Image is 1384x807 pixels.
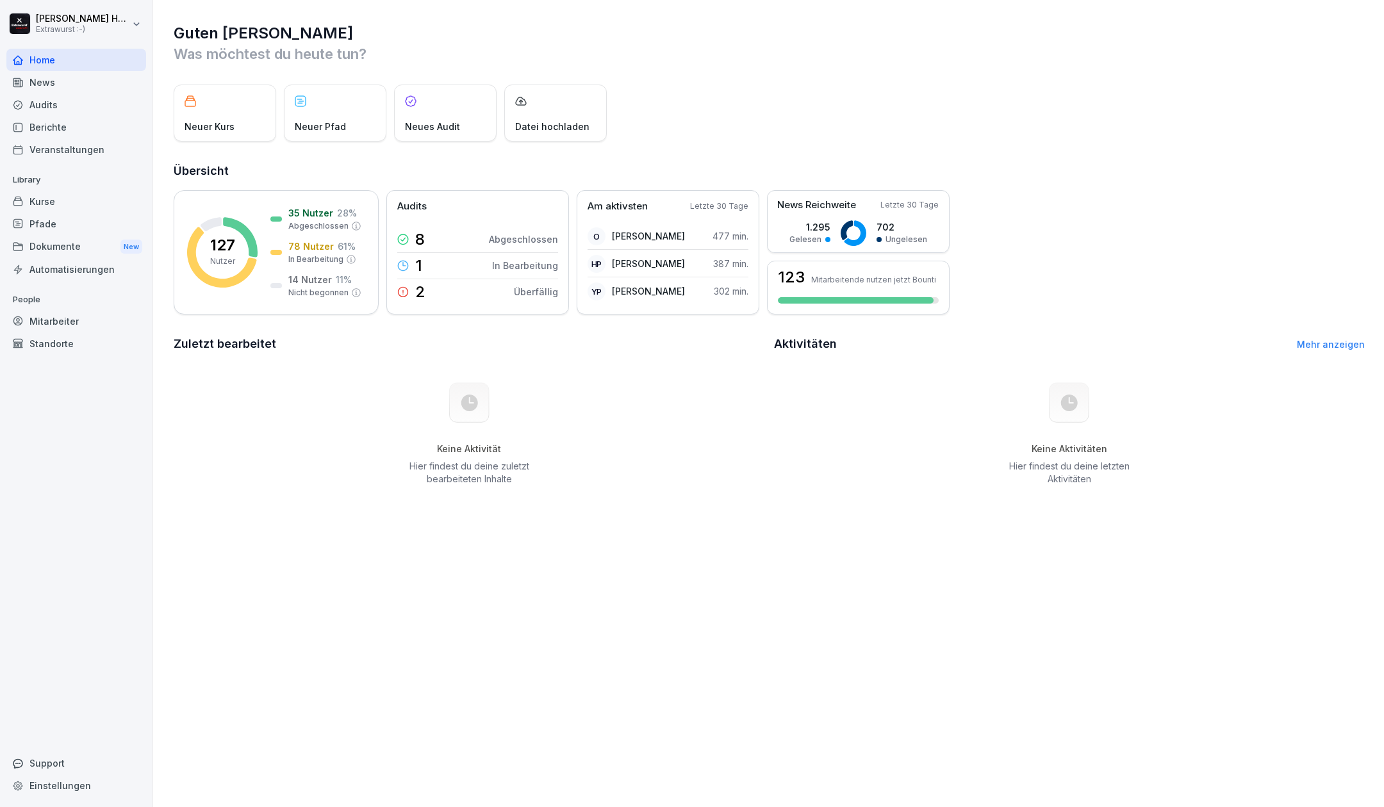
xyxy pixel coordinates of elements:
[6,332,146,355] a: Standorte
[6,94,146,116] a: Audits
[777,198,856,213] p: News Reichweite
[489,232,558,246] p: Abgeschlossen
[588,255,605,273] div: HP
[36,13,129,24] p: [PERSON_NAME] Hagebaum
[690,200,748,212] p: Letzte 30 Tage
[6,213,146,235] a: Pfade
[120,240,142,254] div: New
[174,162,1365,180] h2: Übersicht
[6,235,146,259] div: Dokumente
[6,235,146,259] a: DokumenteNew
[514,285,558,298] p: Überfällig
[612,229,685,243] p: [PERSON_NAME]
[588,282,605,300] div: YP
[1005,460,1134,485] p: Hier findest du deine letzten Aktivitäten
[588,199,648,214] p: Am aktivsten
[778,270,805,285] h3: 123
[811,275,936,284] p: Mitarbeitende nutzen jetzt Bounti
[714,284,748,298] p: 302 min.
[404,460,534,485] p: Hier findest du deine zuletzt bearbeiteten Inhalte
[336,273,352,286] p: 11 %
[288,254,343,265] p: In Bearbeitung
[288,240,334,253] p: 78 Nutzer
[337,206,357,220] p: 28 %
[295,120,346,133] p: Neuer Pfad
[6,170,146,190] p: Library
[405,120,460,133] p: Neues Audit
[515,120,589,133] p: Datei hochladen
[36,25,129,34] p: Extrawurst :-)
[185,120,235,133] p: Neuer Kurs
[288,220,349,232] p: Abgeschlossen
[612,284,685,298] p: [PERSON_NAME]
[6,138,146,161] a: Veranstaltungen
[415,232,425,247] p: 8
[492,259,558,272] p: In Bearbeitung
[397,199,427,214] p: Audits
[174,44,1365,64] p: Was möchtest du heute tun?
[886,234,927,245] p: Ungelesen
[415,258,422,273] p: 1
[288,273,332,286] p: 14 Nutzer
[1297,339,1365,350] a: Mehr anzeigen
[588,227,605,245] div: O
[877,220,927,234] p: 702
[880,199,939,211] p: Letzte 30 Tage
[612,257,685,270] p: [PERSON_NAME]
[6,310,146,332] a: Mitarbeiter
[174,23,1365,44] h1: Guten [PERSON_NAME]
[174,335,765,353] h2: Zuletzt bearbeitet
[6,752,146,774] div: Support
[789,220,830,234] p: 1.295
[713,229,748,243] p: 477 min.
[404,443,534,455] h5: Keine Aktivität
[6,190,146,213] a: Kurse
[6,116,146,138] a: Berichte
[6,49,146,71] a: Home
[6,289,146,310] p: People
[210,256,235,267] p: Nutzer
[338,240,356,253] p: 61 %
[713,257,748,270] p: 387 min.
[288,206,333,220] p: 35 Nutzer
[415,284,425,300] p: 2
[774,335,837,353] h2: Aktivitäten
[6,71,146,94] a: News
[210,238,235,253] p: 127
[288,287,349,298] p: Nicht begonnen
[6,258,146,281] a: Automatisierungen
[789,234,821,245] p: Gelesen
[1005,443,1134,455] h5: Keine Aktivitäten
[6,774,146,797] a: Einstellungen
